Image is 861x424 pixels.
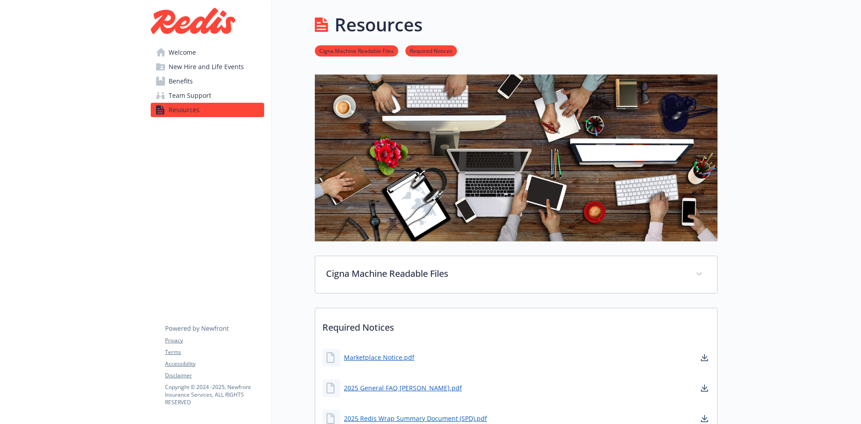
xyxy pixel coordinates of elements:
[169,74,193,88] span: Benefits
[165,348,264,356] a: Terms
[165,337,264,345] a: Privacy
[169,60,244,74] span: New Hire and Life Events
[315,74,717,241] img: resources page banner
[315,308,717,341] p: Required Notices
[169,45,196,60] span: Welcome
[699,383,710,393] a: download document
[169,88,211,103] span: Team Support
[405,46,457,55] a: Required Notices
[151,60,264,74] a: New Hire and Life Events
[344,353,414,362] a: Marketplace Notice.pdf
[315,256,717,293] div: Cigna Machine Readable Files
[326,267,685,280] p: Cigna Machine Readable Files
[165,383,264,406] p: Copyright © 2024 - 2025 , Newfront Insurance Services, ALL RIGHTS RESERVED
[151,74,264,88] a: Benefits
[699,413,710,424] a: download document
[169,103,200,117] span: Resources
[344,414,487,423] a: 2025 Redis Wrap Summary Document (SPD).pdf
[165,372,264,380] a: Disclaimer
[335,11,422,38] h1: Resources
[151,88,264,103] a: Team Support
[315,46,398,55] a: Cigna Machine Readable Files
[151,45,264,60] a: Welcome
[344,383,462,393] a: 2025 General FAQ [PERSON_NAME].pdf
[699,352,710,363] a: download document
[165,360,264,368] a: Accessibility
[151,103,264,117] a: Resources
